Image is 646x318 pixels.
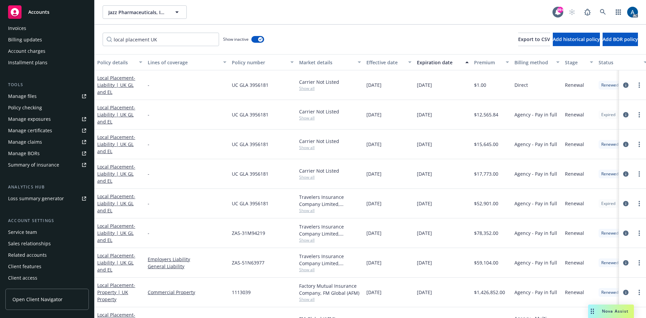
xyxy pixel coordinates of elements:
div: 99+ [557,7,563,13]
span: - Liability | UK GL and EL [97,134,135,154]
span: [DATE] [417,200,432,207]
span: Show all [299,208,361,213]
span: Renewal [565,259,584,266]
span: Agency - Pay in full [514,229,557,237]
div: Service team [8,227,37,238]
div: Expiration date [417,59,461,66]
div: Effective date [366,59,404,66]
span: $52,901.00 [474,200,498,207]
span: - Liability | UK GL and EL [97,164,135,184]
span: [DATE] [366,81,382,89]
button: Market details [296,54,364,70]
span: Renewal [565,111,584,118]
a: more [635,170,643,178]
a: Local Placement [97,223,135,243]
span: $1.00 [474,81,486,89]
span: Nova Assist [602,308,629,314]
button: Policy number [229,54,296,70]
div: Manage BORs [8,148,40,159]
a: Local Placement [97,252,135,273]
span: [DATE] [417,81,432,89]
a: more [635,81,643,89]
a: more [635,229,643,237]
a: more [635,140,643,148]
span: [DATE] [366,200,382,207]
div: Billing updates [8,34,42,45]
div: Policy details [97,59,135,66]
a: Manage certificates [5,125,89,136]
div: Installment plans [8,57,47,68]
button: Policy details [95,54,145,70]
div: Policy number [232,59,286,66]
div: Carrier Not Listed [299,108,361,115]
span: Renewed [601,260,618,266]
a: circleInformation [622,259,630,267]
a: Billing updates [5,34,89,45]
a: circleInformation [622,170,630,178]
span: [DATE] [417,111,432,118]
span: UC GLA 3956181 [232,81,268,89]
a: Account charges [5,46,89,57]
span: Add BOR policy [603,36,638,42]
span: UC GLA 3956181 [232,200,268,207]
span: Show all [299,145,361,150]
span: [DATE] [417,289,432,296]
span: [DATE] [417,259,432,266]
a: circleInformation [622,111,630,119]
button: Export to CSV [518,33,550,46]
div: Manage files [8,91,37,102]
span: Agency - Pay in full [514,200,557,207]
span: [DATE] [366,229,382,237]
div: Client access [8,273,37,283]
a: Local Placement [97,282,135,303]
span: Agency - Pay in full [514,111,557,118]
a: Commercial Property [148,289,226,296]
div: Carrier Not Listed [299,167,361,174]
a: more [635,111,643,119]
span: [DATE] [366,289,382,296]
div: Stage [565,59,586,66]
span: - [148,111,149,118]
span: Renewed [601,82,618,88]
button: Add historical policy [553,33,600,46]
span: - [148,229,149,237]
a: Summary of insurance [5,160,89,170]
div: Billing method [514,59,552,66]
span: - [148,200,149,207]
div: Travelers Insurance Company Limited, Travelers Insurance [299,253,361,267]
span: Renewal [565,200,584,207]
div: Lines of coverage [148,59,219,66]
button: Nova Assist [588,305,634,318]
div: Client features [8,261,41,272]
span: $17,773.00 [474,170,498,177]
a: Loss summary generator [5,193,89,204]
a: Policy checking [5,102,89,113]
span: UC GLA 3956181 [232,170,268,177]
span: - [148,81,149,89]
div: Analytics hub [5,184,89,190]
a: Client features [5,261,89,272]
span: [DATE] [417,229,432,237]
a: more [635,288,643,296]
span: Export to CSV [518,36,550,42]
span: Renewed [601,230,618,236]
a: Local Placement [97,193,135,214]
span: Agency - Pay in full [514,259,557,266]
a: Related accounts [5,250,89,260]
a: circleInformation [622,81,630,89]
span: - Liability | UK GL and EL [97,75,135,95]
a: General Liability [148,263,226,270]
a: more [635,259,643,267]
a: Local Placement [97,134,135,154]
a: Search [596,5,610,19]
a: Manage exposures [5,114,89,125]
span: Agency - Pay in full [514,170,557,177]
div: Loss summary generator [8,193,64,204]
a: Local Placement [97,164,135,184]
span: [DATE] [417,141,432,148]
a: Report a Bug [581,5,594,19]
a: Client access [5,273,89,283]
div: Tools [5,81,89,88]
span: Show all [299,85,361,91]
